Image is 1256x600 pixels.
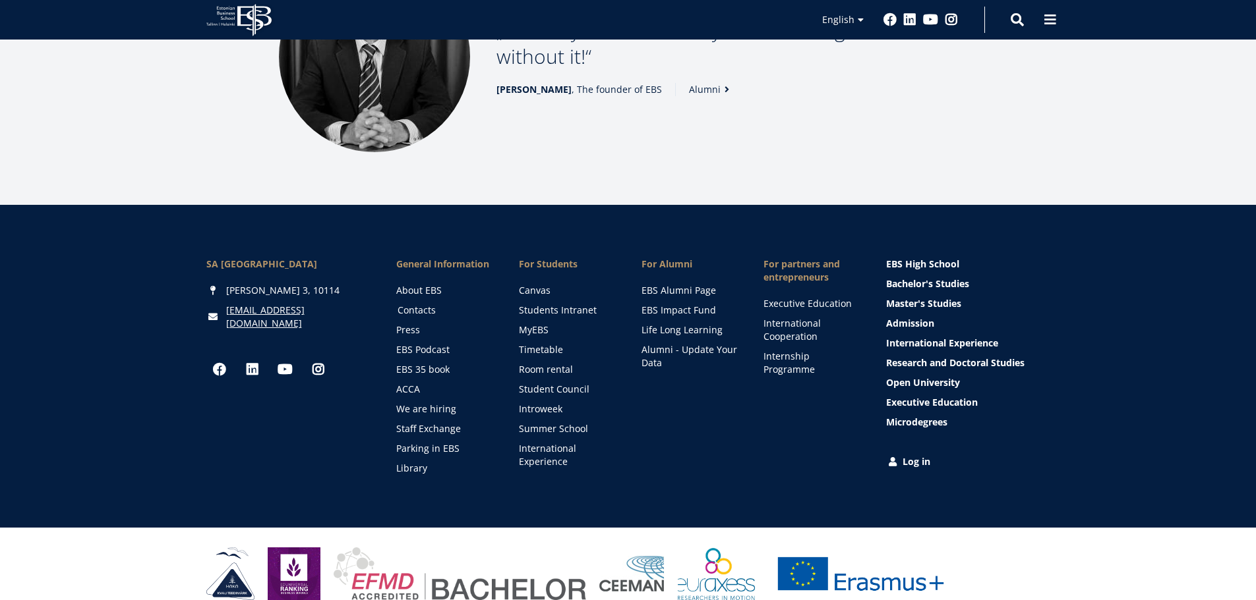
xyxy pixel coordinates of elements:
[886,317,1050,330] a: Admission
[272,356,299,383] a: Youtube
[886,356,1050,369] a: Research and Doctoral Studies
[496,83,662,96] span: , The founder of EBS
[945,13,958,26] a: Instagram
[519,258,615,271] a: For Students
[763,258,860,284] span: For partners and entrepreneurs
[642,304,738,317] a: EBS Impact Fund
[396,402,493,416] a: We are hiring
[519,343,615,356] a: Timetable
[396,323,493,337] a: Press
[886,455,1050,468] a: Log in
[886,297,1050,310] a: Master's Studies
[268,547,320,600] img: Eduniversal
[678,547,756,600] img: EURAXESS
[519,402,615,416] a: Introweek
[206,258,371,271] div: SA [GEOGRAPHIC_DATA]
[396,343,493,356] a: EBS Podcast
[239,356,266,383] a: Linkedin
[883,13,897,26] a: Facebook
[396,442,493,455] a: Parking in EBS
[886,376,1050,389] a: Open University
[206,356,233,383] a: Facebook
[519,383,615,396] a: Student Council
[519,422,615,435] a: Summer School
[886,337,1050,350] a: International Experience
[923,13,938,26] a: Youtube
[763,297,860,310] a: Executive Education
[642,258,738,271] span: For Alumni
[689,83,734,96] a: Alumni
[226,304,371,330] a: [EMAIL_ADDRESS][DOMAIN_NAME]
[396,258,493,271] span: General Information
[763,350,860,376] a: Internship Programme
[206,547,254,600] img: HAKA
[886,396,1050,409] a: Executive Education
[496,83,572,95] strong: [PERSON_NAME]
[886,277,1050,290] a: Bachelor's Studies
[519,363,615,376] a: Room rental
[903,13,916,26] a: Linkedin
[396,383,493,396] a: ACCA
[396,284,493,297] a: About EBS
[519,323,615,337] a: MyEBS
[599,556,665,592] img: Ceeman
[396,363,493,376] a: EBS 35 book
[496,17,978,70] p: Modesty is a virtue but you will manage better in life without it!
[519,304,615,317] a: Students Intranet
[519,284,615,297] a: Canvas
[886,416,1050,429] a: Microdegrees
[206,284,371,297] div: [PERSON_NAME] 3, 10114
[396,422,493,435] a: Staff Exchange
[768,547,953,600] a: Erasmus +
[396,462,493,475] a: Library
[768,547,953,600] img: Erasmus+
[886,258,1050,271] a: EBS High School
[642,323,738,337] a: Life Long Learning
[519,442,615,468] a: International Experience
[642,343,738,369] a: Alumni - Update Your Data
[398,304,494,317] a: Contacts
[763,317,860,343] a: International Cooperation
[334,547,586,600] img: EFMD
[642,284,738,297] a: EBS Alumni Page
[305,356,332,383] a: Instagram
